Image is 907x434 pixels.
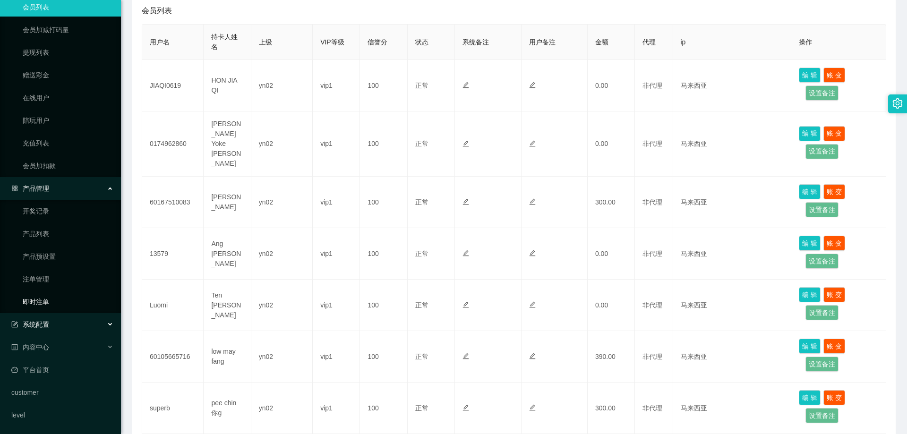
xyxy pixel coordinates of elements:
td: 100 [360,280,407,331]
td: HON JIA QI [204,60,251,111]
span: 代理 [642,38,656,46]
span: VIP等级 [320,38,344,46]
button: 账 变 [823,68,845,83]
span: 正常 [415,353,428,360]
button: 账 变 [823,236,845,251]
i: 图标: edit [462,198,469,205]
td: [PERSON_NAME] [204,177,251,228]
td: vip1 [313,280,360,331]
span: 非代理 [642,82,662,89]
td: vip1 [313,383,360,434]
td: vip1 [313,228,360,280]
i: 图标: edit [529,82,536,88]
button: 编 辑 [799,390,821,405]
span: 正常 [415,250,428,257]
span: 正常 [415,404,428,412]
td: 0.00 [588,60,635,111]
td: yn02 [251,111,313,177]
span: 操作 [799,38,812,46]
button: 账 变 [823,339,845,354]
td: 100 [360,177,407,228]
td: 100 [360,111,407,177]
span: 金额 [595,38,608,46]
i: 图标: edit [529,250,536,256]
i: 图标: edit [529,198,536,205]
td: 100 [360,228,407,280]
span: 持卡人姓名 [211,33,238,51]
span: 正常 [415,301,428,309]
button: 账 变 [823,390,845,405]
td: 马来西亚 [673,60,792,111]
td: 300.00 [588,177,635,228]
span: 正常 [415,140,428,147]
a: 陪玩用户 [23,111,113,130]
span: 上级 [259,38,272,46]
i: 图标: edit [462,353,469,359]
a: customer [11,383,113,402]
td: 马来西亚 [673,280,792,331]
i: 图标: edit [529,140,536,147]
td: 390.00 [588,331,635,383]
button: 设置备注 [805,254,839,269]
i: 图标: edit [462,404,469,411]
a: 即时注单 [23,292,113,311]
td: yn02 [251,331,313,383]
td: 0.00 [588,228,635,280]
span: 正常 [415,82,428,89]
span: 用户名 [150,38,170,46]
button: 编 辑 [799,184,821,199]
span: 产品管理 [11,185,49,192]
span: 非代理 [642,198,662,206]
i: 图标: edit [529,353,536,359]
button: 编 辑 [799,236,821,251]
i: 图标: edit [529,301,536,308]
i: 图标: appstore-o [11,185,18,192]
span: 系统备注 [462,38,489,46]
a: 会员加扣款 [23,156,113,175]
i: 图标: edit [462,301,469,308]
td: 60105665716 [142,331,204,383]
td: Luomi [142,280,204,331]
a: 开奖记录 [23,202,113,221]
button: 账 变 [823,287,845,302]
td: 马来西亚 [673,331,792,383]
button: 设置备注 [805,85,839,101]
button: 编 辑 [799,68,821,83]
i: 图标: edit [462,140,469,147]
td: 0174962860 [142,111,204,177]
button: 设置备注 [805,202,839,217]
span: 用户备注 [529,38,556,46]
td: Ten [PERSON_NAME] [204,280,251,331]
a: 产品列表 [23,224,113,243]
td: vip1 [313,331,360,383]
span: 非代理 [642,353,662,360]
i: 图标: edit [529,404,536,411]
a: 产品预设置 [23,247,113,266]
td: 100 [360,383,407,434]
td: pee chin 你g [204,383,251,434]
td: yn02 [251,177,313,228]
td: vip1 [313,60,360,111]
td: 马来西亚 [673,111,792,177]
td: 100 [360,331,407,383]
td: vip1 [313,111,360,177]
a: 在线用户 [23,88,113,107]
td: superb [142,383,204,434]
a: level [11,406,113,425]
span: 内容中心 [11,343,49,351]
i: 图标: edit [462,82,469,88]
span: 信誉分 [368,38,387,46]
a: 赠送彩金 [23,66,113,85]
span: 非代理 [642,140,662,147]
i: 图标: setting [892,98,903,109]
span: 非代理 [642,301,662,309]
a: 充值列表 [23,134,113,153]
i: 图标: profile [11,344,18,350]
span: 正常 [415,198,428,206]
td: 马来西亚 [673,228,792,280]
td: yn02 [251,60,313,111]
span: ip [681,38,686,46]
button: 编 辑 [799,126,821,141]
button: 编 辑 [799,339,821,354]
button: 设置备注 [805,144,839,159]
